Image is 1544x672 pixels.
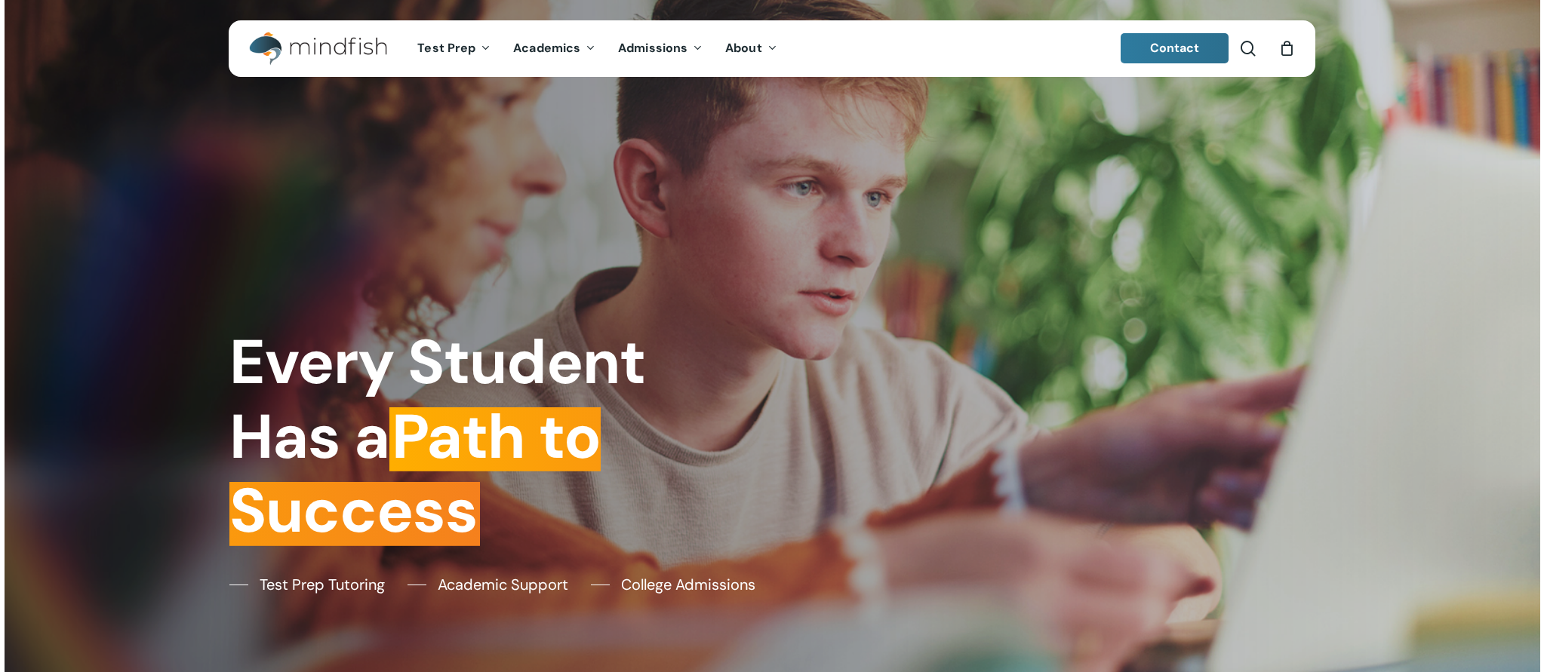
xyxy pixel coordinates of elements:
span: About [725,40,762,56]
header: Main Menu [229,20,1315,77]
span: Contact [1150,40,1200,56]
nav: Main Menu [406,20,788,77]
span: Admissions [618,40,687,56]
a: Admissions [607,42,714,55]
h1: Every Student Has a [229,325,761,548]
span: College Admissions [621,573,755,596]
span: Academics [513,40,580,56]
a: Academic Support [408,573,568,596]
span: Test Prep Tutoring [260,573,385,596]
span: Academic Support [438,573,568,596]
a: About [714,42,789,55]
a: Contact [1121,33,1229,63]
a: Test Prep Tutoring [229,573,385,596]
em: Path to Success [229,397,601,551]
a: College Admissions [591,573,755,596]
a: Test Prep [406,42,502,55]
span: Test Prep [417,40,475,56]
a: Academics [502,42,607,55]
